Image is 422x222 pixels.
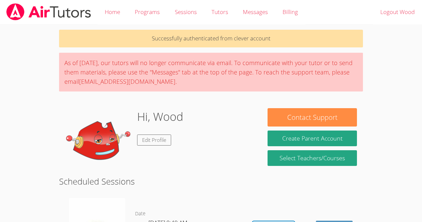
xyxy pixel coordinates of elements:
[268,131,357,146] button: Create Parent Account
[59,175,363,188] h2: Scheduled Sessions
[59,53,363,91] div: As of [DATE], our tutors will no longer communicate via email. To communicate with your tutor or ...
[59,30,363,47] p: Successfully authenticated from clever account
[243,8,268,16] span: Messages
[137,135,171,146] a: Edit Profile
[137,108,183,125] h1: Hi, Wood
[268,150,357,166] a: Select Teachers/Courses
[135,210,145,218] dt: Date
[65,108,132,175] img: default.png
[6,3,92,20] img: airtutors_banner-c4298cdbf04f3fff15de1276eac7730deb9818008684d7c2e4769d2f7ddbe033.png
[268,108,357,127] button: Contact Support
